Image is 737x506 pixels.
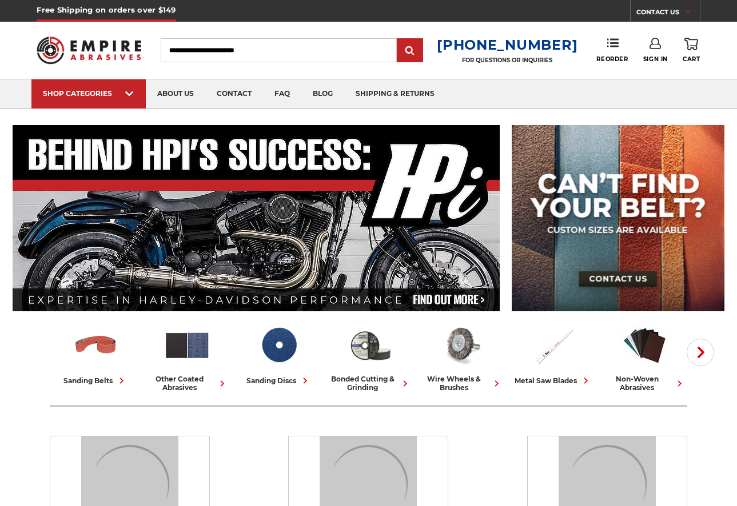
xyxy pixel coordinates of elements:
img: Sanding Belts [72,322,119,369]
img: Sanding Discs [255,322,302,369]
img: Bonded Cutting & Grinding [346,322,394,369]
a: shipping & returns [344,79,446,109]
img: Banner for an interview featuring Horsepower Inc who makes Harley performance upgrades featured o... [13,125,500,311]
div: wire wheels & brushes [420,375,503,392]
a: other coated abrasives [146,322,228,392]
div: sanding belts [63,375,128,387]
div: SHOP CATEGORIES [43,89,134,98]
input: Submit [399,39,421,62]
img: Non-woven Abrasives [621,322,668,369]
a: [PHONE_NUMBER] [437,37,577,53]
img: Wire Wheels & Brushes [438,322,485,369]
p: FOR QUESTIONS OR INQUIRIES [437,57,577,64]
img: Other Coated Abrasives [164,322,211,369]
button: Next [687,339,714,366]
img: Empire Abrasives [37,30,141,71]
div: sanding discs [246,375,311,387]
span: Sign In [643,55,668,63]
a: wire wheels & brushes [420,322,503,392]
span: Reorder [596,55,628,63]
a: metal saw blades [512,322,594,387]
span: Cart [683,55,700,63]
div: bonded cutting & grinding [329,375,411,392]
a: sanding discs [237,322,320,387]
a: blog [301,79,344,109]
a: non-woven abrasives [603,322,686,392]
img: Metal Saw Blades [529,322,577,369]
a: CONTACT US [636,6,700,22]
a: Reorder [596,38,628,62]
div: non-woven abrasives [603,375,686,392]
a: bonded cutting & grinding [329,322,411,392]
div: metal saw blades [515,375,592,387]
a: sanding belts [54,322,137,387]
a: contact [205,79,263,109]
a: Cart [683,38,700,63]
a: about us [146,79,205,109]
a: faq [263,79,301,109]
div: other coated abrasives [146,375,228,392]
img: promo banner for custom belts. [512,125,724,311]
